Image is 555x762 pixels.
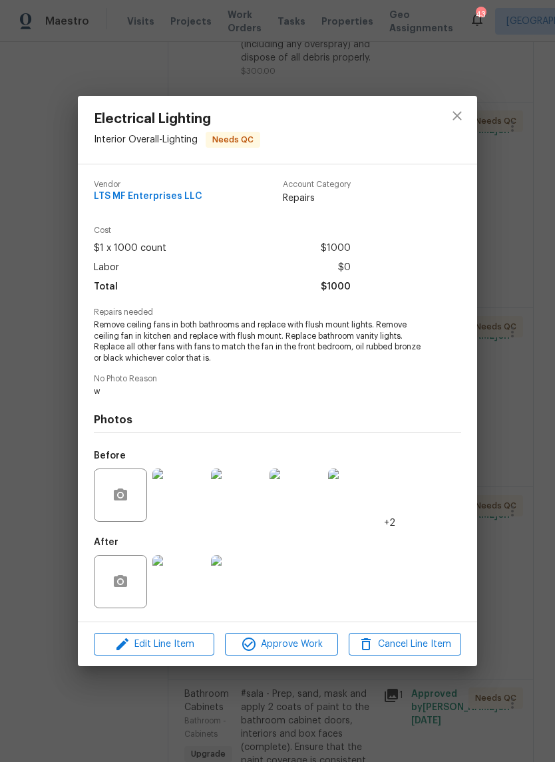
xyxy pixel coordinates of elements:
button: Approve Work [225,633,337,656]
h5: Before [94,451,126,461]
span: Interior Overall - Lighting [94,134,198,144]
span: $1000 [321,278,351,297]
button: Edit Line Item [94,633,214,656]
span: +2 [384,516,395,530]
span: Repairs needed [94,308,461,317]
span: w [94,386,425,397]
button: Cancel Line Item [349,633,461,656]
span: Needs QC [207,133,259,146]
h4: Photos [94,413,461,427]
span: Approve Work [229,636,333,653]
span: Cancel Line Item [353,636,457,653]
span: Remove ceiling fans in both bathrooms and replace with flush mount lights. Remove ceiling fan in ... [94,319,425,364]
span: No Photo Reason [94,375,461,383]
span: Edit Line Item [98,636,210,653]
span: Vendor [94,180,202,189]
span: Repairs [283,192,351,205]
span: Electrical Lighting [94,112,260,126]
span: Account Category [283,180,351,189]
span: $1000 [321,239,351,258]
span: Cost [94,226,351,235]
span: Total [94,278,118,297]
span: Labor [94,258,119,278]
h5: After [94,538,118,547]
span: $1 x 1000 count [94,239,166,258]
span: $0 [338,258,351,278]
div: 43 [476,8,485,21]
button: close [441,100,473,132]
span: LTS MF Enterprises LLC [94,192,202,202]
